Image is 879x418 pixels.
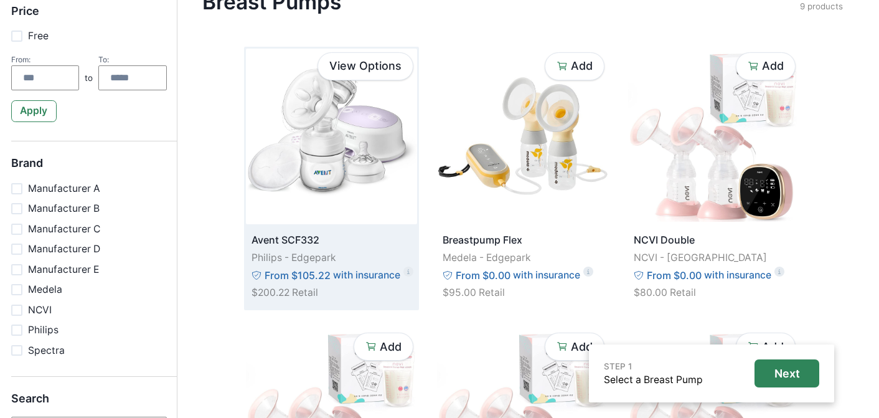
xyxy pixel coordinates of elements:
img: p396f7c1jhk335ckoricv06bci68 [246,49,416,224]
p: Add [762,59,784,73]
a: NCVI DoubleNCVI - [GEOGRAPHIC_DATA]From $0.00with insurance$80.00 Retail [628,49,799,308]
h5: Brand [11,156,167,181]
p: Manufacturer A [28,181,100,196]
p: NCVI - [GEOGRAPHIC_DATA] [634,250,793,265]
p: From $105.22 [265,268,331,283]
h5: Search [11,392,167,417]
p: Add [762,340,784,354]
button: Add [736,52,795,80]
p: Breastpump Flex [443,232,602,247]
p: NCVI Double [634,232,793,247]
p: with insurance [513,268,580,283]
button: Apply [11,100,57,123]
div: From: [11,55,80,64]
p: Add [571,340,593,354]
p: Philips - Edgepark [251,250,411,265]
p: Next [774,367,800,381]
p: Manufacturer E [28,262,99,277]
p: $80.00 Retail [634,285,793,300]
a: View Options [317,52,413,80]
p: From $0.00 [647,268,702,283]
img: wu1ofuyzz2pb86d2jgprv8htehmy [437,49,608,224]
p: Spectra [28,343,65,358]
p: $95.00 Retail [443,285,602,300]
button: Add [354,333,413,361]
p: From $0.00 [456,268,510,283]
button: Add [545,333,604,361]
p: Add [380,340,402,354]
button: Next [754,359,819,387]
h5: Price [11,4,167,29]
p: to [85,72,93,90]
p: $200.22 Retail [251,285,411,300]
p: Manufacturer D [28,242,100,257]
button: Add [545,52,604,80]
p: Manufacturer B [28,201,100,216]
p: with insurance [333,268,400,283]
a: Breastpump FlexMedela - EdgeparkFrom $0.00with insurance$95.00 Retail [437,49,608,308]
p: Avent SCF332 [251,232,411,247]
p: Free [28,29,49,44]
p: Add [571,59,593,73]
p: Manufacturer C [28,222,100,237]
a: Select a Breast Pump [604,374,703,386]
a: Avent SCF332Philips - EdgeparkFrom $105.22with insurance$200.22 Retail [246,49,416,308]
p: with insurance [704,268,771,283]
p: NCVI [28,303,52,318]
img: tns73qkjvnll4qaugvy1iy5zbioi [628,49,799,224]
div: To: [98,55,167,64]
p: STEP 1 [604,360,703,373]
p: Medela - Edgepark [443,250,602,265]
p: Medela [28,282,62,297]
button: Add [736,333,795,361]
p: Philips [28,323,59,338]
